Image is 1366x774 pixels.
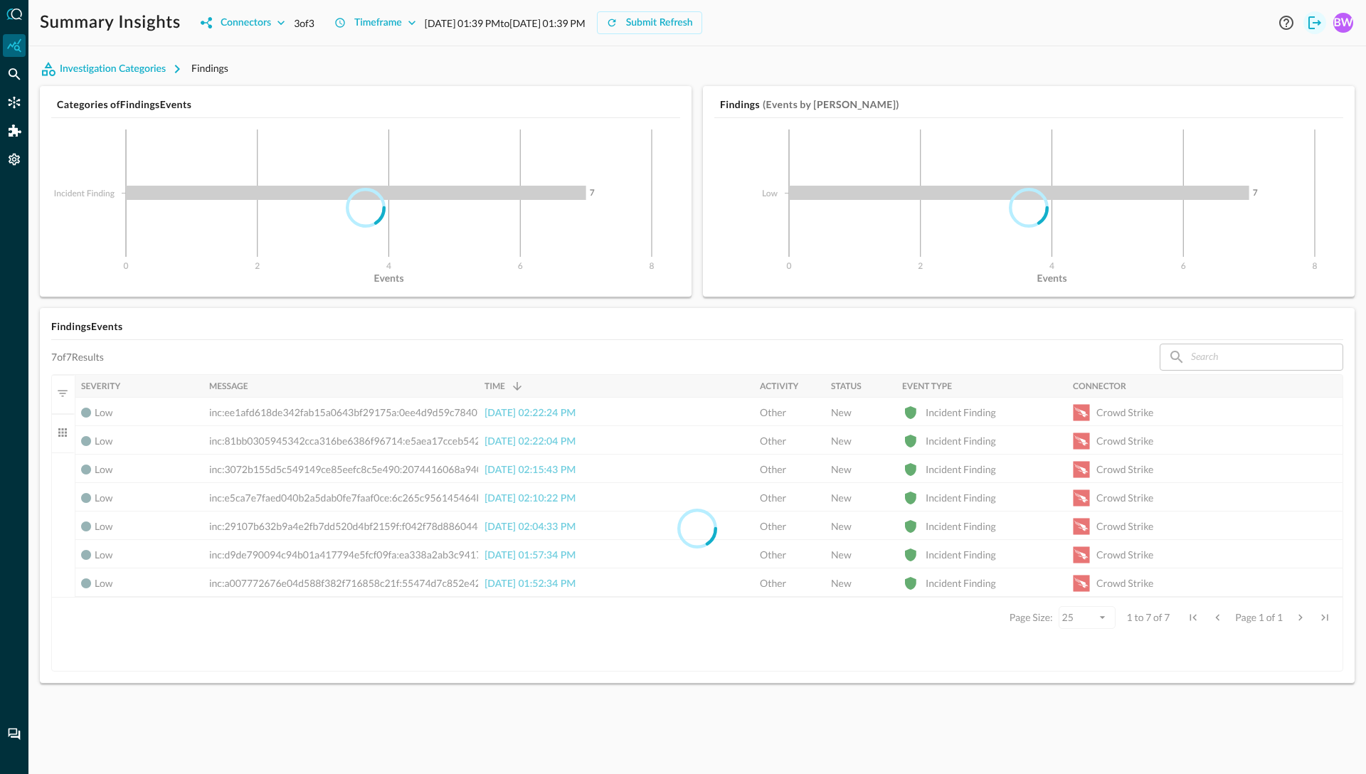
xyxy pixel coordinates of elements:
div: Summary Insights [3,34,26,57]
p: 3 of 3 [294,16,314,31]
h5: Categories of Findings Events [57,97,680,112]
div: Federated Search [3,63,26,85]
button: Connectors [192,11,294,34]
input: Search [1191,344,1311,370]
p: 7 of 7 Results [51,351,104,364]
button: Submit Refresh [597,11,702,34]
div: BW [1333,13,1353,33]
button: Investigation Categories [40,58,191,80]
div: Timeframe [354,14,402,32]
h5: Findings Events [51,319,1343,334]
div: Connectors [3,91,26,114]
p: [DATE] 01:39 PM to [DATE] 01:39 PM [425,16,586,31]
h1: Summary Insights [40,11,181,34]
h5: (Events by [PERSON_NAME]) [763,97,899,112]
div: Settings [3,148,26,171]
button: Timeframe [326,11,425,34]
span: Findings [191,62,228,74]
button: Help [1275,11,1298,34]
div: Connectors [221,14,271,32]
button: Logout [1303,11,1326,34]
div: Addons [4,120,26,142]
div: Submit Refresh [626,14,693,32]
h5: Findings [720,97,760,112]
div: Chat [3,723,26,746]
